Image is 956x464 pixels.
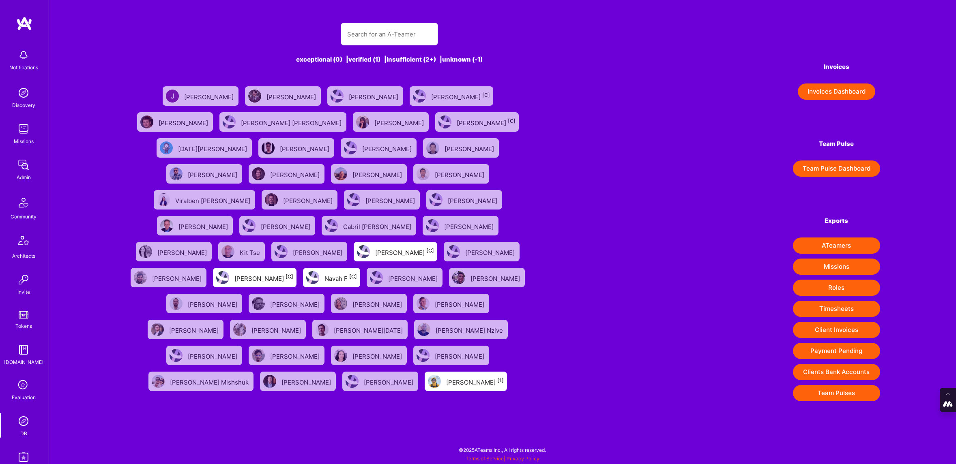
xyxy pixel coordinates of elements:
[365,195,417,205] div: [PERSON_NAME]
[344,141,357,154] img: User Avatar
[357,245,370,258] img: User Avatar
[508,118,516,124] sup: [C]
[343,220,413,231] div: Cabril [PERSON_NAME]
[134,271,147,284] img: User Avatar
[152,272,203,283] div: [PERSON_NAME]
[15,322,32,330] div: Tokens
[20,429,27,438] div: DB
[793,322,880,338] button: Client Invoices
[258,187,341,213] a: User Avatar[PERSON_NAME]
[261,220,312,231] div: [PERSON_NAME]
[426,219,439,232] img: User Avatar
[286,274,293,280] sup: [C]
[435,298,486,309] div: [PERSON_NAME]
[160,141,173,154] img: User Avatar
[241,117,343,127] div: [PERSON_NAME] [PERSON_NAME]
[798,83,875,100] button: Invoices Dashboard
[430,193,443,206] img: User Avatar
[242,83,324,109] a: User Avatar[PERSON_NAME]
[163,342,245,368] a: User Avatar[PERSON_NAME]
[466,455,539,462] span: |
[328,161,410,187] a: User Avatar[PERSON_NAME]
[251,324,303,335] div: [PERSON_NAME]
[349,91,400,101] div: [PERSON_NAME]
[435,350,486,361] div: [PERSON_NAME]
[356,115,369,128] img: User Avatar
[15,47,32,63] img: bell
[188,169,239,179] div: [PERSON_NAME]
[440,239,523,265] a: User Avatar[PERSON_NAME]
[350,239,440,265] a: User Avatar[PERSON_NAME][C]
[324,272,357,283] div: Navah F
[245,291,328,316] a: User Avatar[PERSON_NAME]
[170,376,250,387] div: [PERSON_NAME] Mishshuk
[12,101,35,109] div: Discovery
[270,350,321,361] div: [PERSON_NAME]
[133,239,215,265] a: User Avatar[PERSON_NAME]
[270,169,321,179] div: [PERSON_NAME]
[178,220,230,231] div: [PERSON_NAME]
[328,342,410,368] a: User Avatar[PERSON_NAME]
[170,167,183,180] img: User Avatar
[417,349,430,362] img: User Avatar
[9,63,38,72] div: Notifications
[127,265,210,291] a: User Avatar[PERSON_NAME]
[431,91,490,101] div: [PERSON_NAME]
[248,90,261,103] img: User Avatar
[421,368,510,394] a: User Avatar[PERSON_NAME][1]
[281,376,333,387] div: [PERSON_NAME]
[262,141,275,154] img: User Avatar
[163,291,245,316] a: User Avatar[PERSON_NAME]
[15,121,32,137] img: teamwork
[334,324,404,335] div: [PERSON_NAME][DATE]
[334,297,347,310] img: User Avatar
[339,368,421,394] a: User Avatar[PERSON_NAME]
[417,323,430,336] img: User Avatar
[334,167,347,180] img: User Avatar
[16,378,31,393] i: icon SelectionTeam
[188,350,239,361] div: [PERSON_NAME]
[4,358,43,366] div: [DOMAIN_NAME]
[306,271,319,284] img: User Avatar
[270,298,321,309] div: [PERSON_NAME]
[16,16,32,31] img: logo
[363,265,446,291] a: User Avatar[PERSON_NAME]
[255,135,337,161] a: User Avatar[PERSON_NAME]
[166,90,179,103] img: User Avatar
[11,212,37,221] div: Community
[275,245,288,258] img: User Avatar
[145,368,257,394] a: User Avatar[PERSON_NAME] Mishshuk
[341,187,423,213] a: User Avatar[PERSON_NAME]
[263,375,276,388] img: User Avatar
[175,195,252,205] div: Viralben [PERSON_NAME]
[793,83,880,100] a: Invoices Dashboard
[374,117,425,127] div: [PERSON_NAME]
[446,376,504,387] div: [PERSON_NAME]
[215,239,268,265] a: User AvatarKit Tse
[210,265,300,291] a: User Avatar[PERSON_NAME][C]
[178,143,249,153] div: [DATE][PERSON_NAME]
[388,272,439,283] div: [PERSON_NAME]
[17,288,30,296] div: Invite
[426,248,434,254] sup: [C]
[457,117,516,127] div: [PERSON_NAME]
[482,92,490,98] sup: [C]
[417,167,430,180] img: User Avatar
[465,246,516,257] div: [PERSON_NAME]
[793,280,880,296] button: Roles
[507,455,539,462] a: Privacy Policy
[334,349,347,362] img: User Avatar
[293,246,344,257] div: [PERSON_NAME]
[14,193,33,212] img: Community
[410,342,492,368] a: User Avatar[PERSON_NAME]
[420,135,502,161] a: User Avatar[PERSON_NAME]
[227,316,309,342] a: User Avatar[PERSON_NAME]
[15,85,32,101] img: discovery
[446,265,528,291] a: User Avatar[PERSON_NAME]
[245,161,328,187] a: User Avatar[PERSON_NAME]
[411,316,511,342] a: User Avatar[PERSON_NAME] Nzive
[221,245,234,258] img: User Avatar
[300,265,363,291] a: User AvatarNavah F[C]
[435,169,486,179] div: [PERSON_NAME]
[426,141,439,154] img: User Avatar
